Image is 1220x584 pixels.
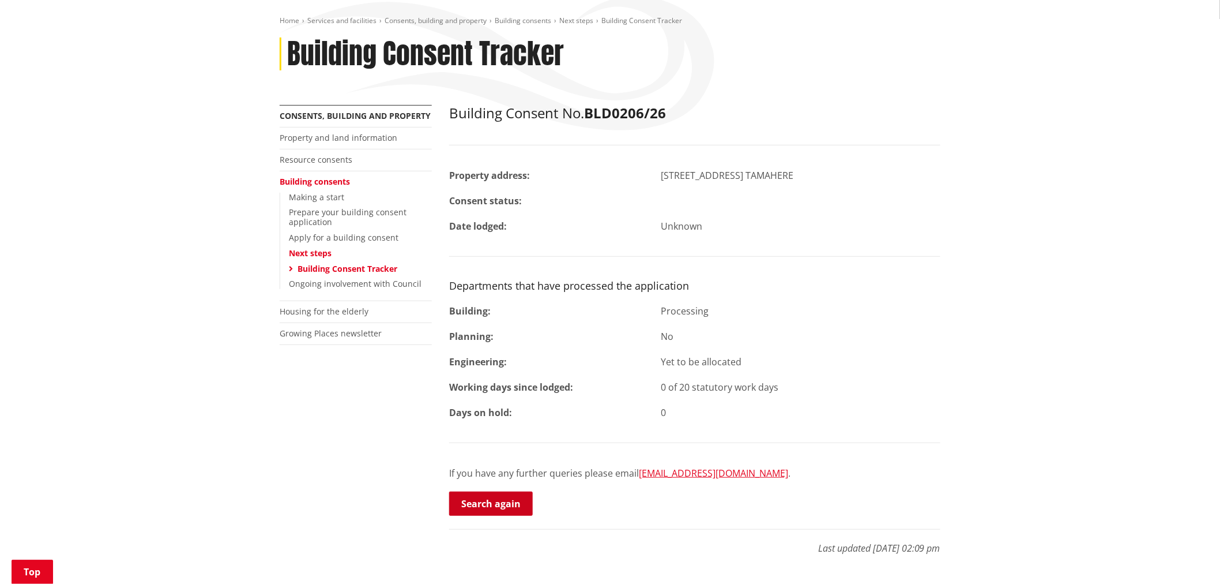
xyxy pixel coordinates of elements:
strong: BLD0206/26 [584,103,666,122]
h1: Building Consent Tracker [287,38,564,71]
div: 0 [653,406,950,420]
div: Processing [653,304,950,318]
span: Building Consent Tracker [601,16,682,25]
p: If you have any further queries please email . [449,466,940,480]
strong: Working days since lodged: [449,381,573,394]
nav: breadcrumb [280,16,940,26]
a: Growing Places newsletter [280,328,382,339]
a: Next steps [289,248,332,259]
a: Consents, building and property [280,110,431,121]
div: 0 of 20 statutory work days [653,380,950,394]
a: Services and facilities [307,16,376,25]
strong: Property address: [449,169,530,182]
a: Top [12,560,53,584]
a: Property and land information [280,132,397,143]
a: Next steps [559,16,593,25]
strong: Engineering: [449,355,507,368]
a: Prepare your building consent application [289,207,406,227]
a: Building consents [280,176,350,187]
a: Search again [449,492,533,516]
strong: Date lodged: [449,220,507,233]
h2: Building Consent No. [449,105,940,122]
a: Apply for a building consent [289,232,398,243]
a: [EMAIL_ADDRESS][DOMAIN_NAME] [639,467,788,480]
a: Building Consent Tracker [298,263,397,274]
p: Last updated [DATE] 02:09 pm [449,529,940,555]
a: Building consents [495,16,551,25]
strong: Building: [449,305,491,317]
div: [STREET_ADDRESS] TAMAHERE [653,169,950,182]
strong: Consent status: [449,194,522,207]
strong: Planning: [449,330,494,343]
div: Yet to be allocated [653,355,950,369]
div: Unknown [653,219,950,233]
a: Making a start [289,192,344,203]
a: Resource consents [280,154,352,165]
a: Ongoing involvement with Council [289,278,421,289]
a: Home [280,16,299,25]
strong: Days on hold: [449,406,512,419]
a: Housing for the elderly [280,306,368,317]
a: Consents, building and property [385,16,487,25]
h3: Departments that have processed the application [449,280,940,293]
div: No [653,330,950,343]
